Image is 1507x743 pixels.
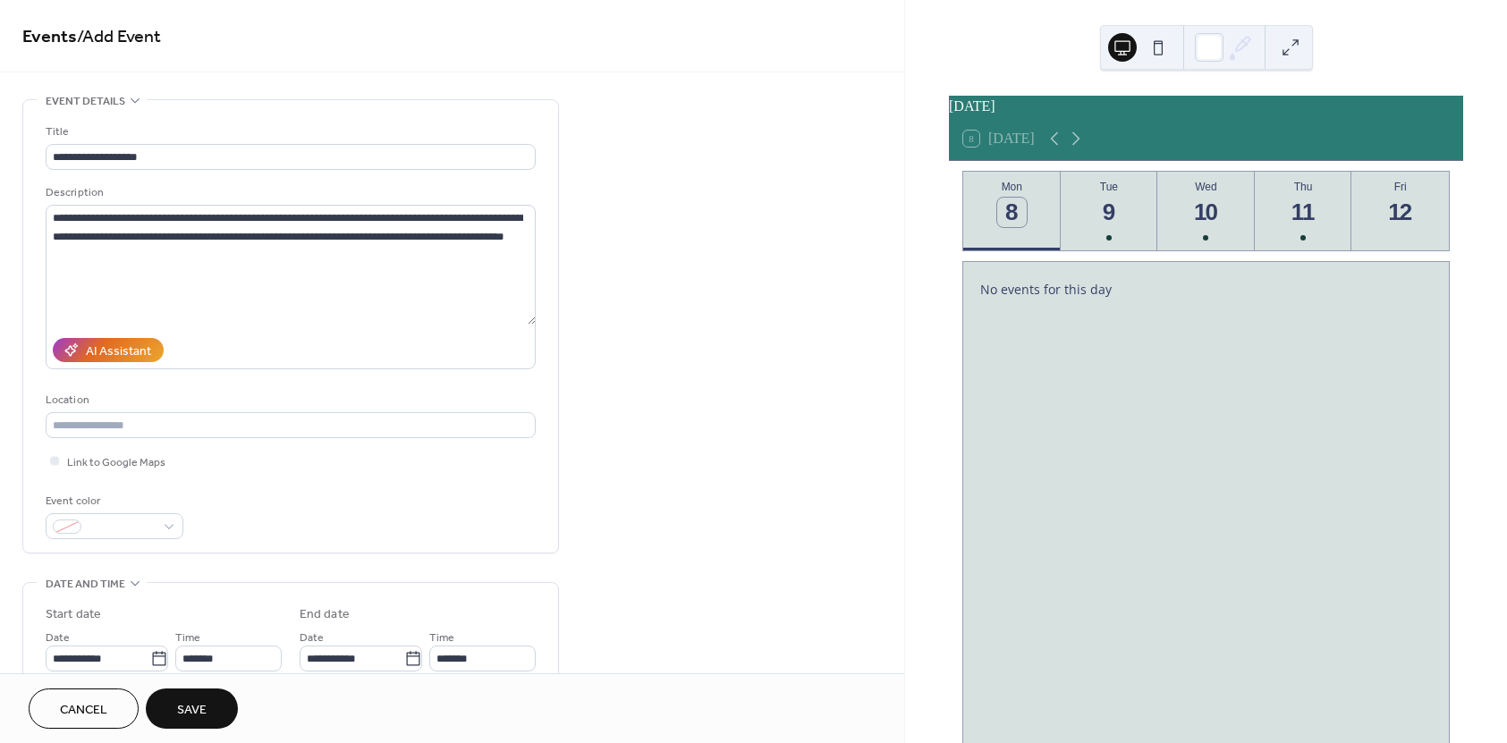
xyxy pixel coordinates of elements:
span: Time [429,629,454,647]
span: Date [300,629,324,647]
div: 12 [1385,198,1415,227]
span: Cancel [60,701,107,720]
button: Thu11 [1255,172,1352,250]
button: Tue9 [1061,172,1158,250]
button: Fri12 [1351,172,1449,250]
span: Date [46,629,70,647]
span: Time [175,629,200,647]
div: No events for this day [966,268,1447,310]
span: Save [177,701,207,720]
a: Events [22,20,77,55]
div: Description [46,183,532,202]
button: AI Assistant [53,338,164,362]
div: Location [46,391,532,409]
button: Mon8 [963,172,1061,250]
div: [DATE] [949,96,1463,117]
div: Tue [1066,181,1153,193]
span: / Add Event [77,20,161,55]
div: Fri [1357,181,1444,193]
div: Mon [969,181,1055,193]
button: Save [146,688,238,729]
div: Start date [46,605,101,624]
div: Wed [1163,181,1249,193]
button: Wed10 [1157,172,1255,250]
div: 9 [1095,198,1124,227]
div: End date [300,605,350,624]
div: Title [46,122,532,141]
div: 8 [997,198,1027,227]
div: 11 [1289,198,1318,227]
span: Event details [46,92,125,111]
span: Link to Google Maps [67,453,165,472]
div: Thu [1260,181,1347,193]
div: AI Assistant [86,342,151,361]
div: 10 [1191,198,1221,227]
div: Event color [46,492,180,511]
span: Date and time [46,575,125,594]
button: Cancel [29,688,139,729]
